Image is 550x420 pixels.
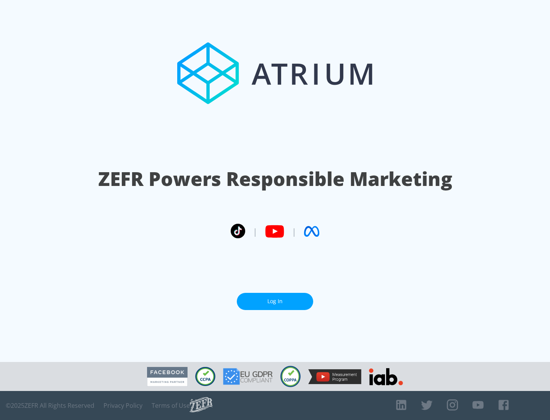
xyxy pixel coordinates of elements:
img: IAB [369,368,403,385]
img: GDPR Compliant [223,368,273,385]
a: Terms of Use [152,402,190,409]
img: CCPA Compliant [195,367,215,386]
span: © 2025 ZEFR All Rights Reserved [6,402,94,409]
span: | [253,226,257,237]
a: Log In [237,293,313,310]
img: COPPA Compliant [280,366,301,387]
a: Privacy Policy [104,402,142,409]
img: Facebook Marketing Partner [147,367,188,386]
img: YouTube Measurement Program [308,369,361,384]
span: | [292,226,296,237]
h1: ZEFR Powers Responsible Marketing [98,166,452,192]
